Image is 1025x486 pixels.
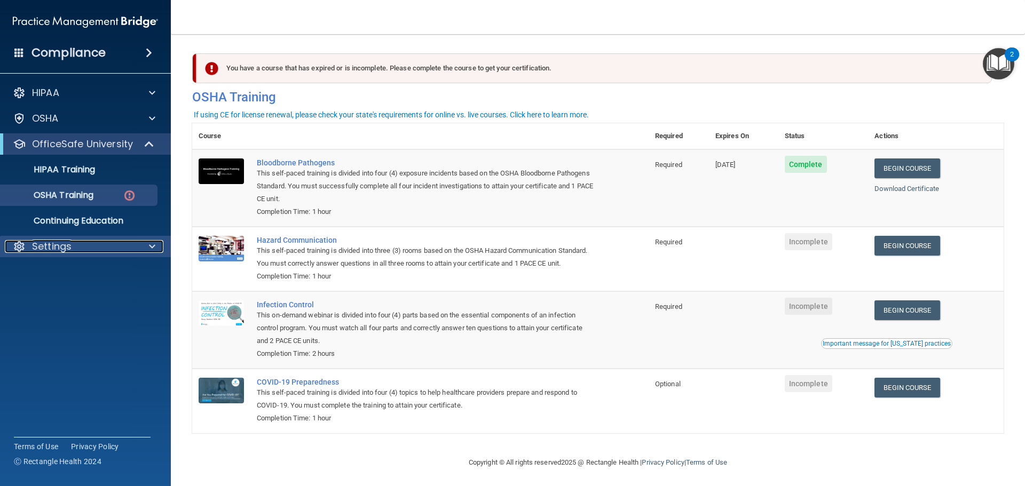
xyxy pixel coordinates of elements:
[257,244,595,270] div: This self-paced training is divided into three (3) rooms based on the OSHA Hazard Communication S...
[874,185,939,193] a: Download Certificate
[257,270,595,283] div: Completion Time: 1 hour
[257,309,595,347] div: This on-demand webinar is divided into four (4) parts based on the essential components of an inf...
[655,161,682,169] span: Required
[192,109,590,120] button: If using CE for license renewal, please check your state's requirements for online vs. live cours...
[14,456,101,467] span: Ⓒ Rectangle Health 2024
[1010,54,1014,68] div: 2
[257,205,595,218] div: Completion Time: 1 hour
[13,138,155,150] a: OfficeSafe University
[257,347,595,360] div: Completion Time: 2 hours
[709,123,778,149] th: Expires On
[257,378,595,386] a: COVID-19 Preparedness
[7,190,93,201] p: OSHA Training
[655,302,682,310] span: Required
[821,338,952,349] button: Read this if you are a dental practitioner in the state of CA
[71,441,119,452] a: Privacy Policy
[13,86,155,99] a: HIPAA
[257,158,595,167] a: Bloodborne Pathogens
[686,458,727,466] a: Terms of Use
[192,90,1004,105] h4: OSHA Training
[655,238,682,246] span: Required
[196,53,992,83] div: You have a course that has expired or is incomplete. Please complete the course to get your certi...
[823,340,951,347] div: Important message for [US_STATE] practices
[874,236,940,256] a: Begin Course
[778,123,869,149] th: Status
[257,236,595,244] a: Hazard Communication
[972,412,1012,453] iframe: Drift Widget Chat Controller
[715,161,736,169] span: [DATE]
[32,86,59,99] p: HIPAA
[785,298,832,315] span: Incomplete
[123,189,136,202] img: danger-circle.6113f641.png
[874,378,940,397] a: Begin Course
[7,216,153,226] p: Continuing Education
[785,233,832,250] span: Incomplete
[13,240,155,253] a: Settings
[192,123,250,149] th: Course
[14,441,58,452] a: Terms of Use
[655,380,681,388] span: Optional
[874,300,940,320] a: Begin Course
[257,412,595,425] div: Completion Time: 1 hour
[7,164,95,175] p: HIPAA Training
[32,240,72,253] p: Settings
[205,62,218,75] img: exclamation-circle-solid-danger.72ef9ffc.png
[403,445,793,480] div: Copyright © All rights reserved 2025 @ Rectangle Health | |
[32,112,59,125] p: OSHA
[785,375,832,392] span: Incomplete
[13,11,158,33] img: PMB logo
[868,123,1004,149] th: Actions
[642,458,684,466] a: Privacy Policy
[194,111,589,118] div: If using CE for license renewal, please check your state's requirements for online vs. live cours...
[31,45,106,60] h4: Compliance
[32,138,133,150] p: OfficeSafe University
[13,112,155,125] a: OSHA
[785,156,827,173] span: Complete
[257,167,595,205] div: This self-paced training is divided into four (4) exposure incidents based on the OSHA Bloodborne...
[983,48,1014,79] button: Open Resource Center, 2 new notifications
[649,123,709,149] th: Required
[257,300,595,309] a: Infection Control
[874,158,940,178] a: Begin Course
[257,386,595,412] div: This self-paced training is divided into four (4) topics to help healthcare providers prepare and...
